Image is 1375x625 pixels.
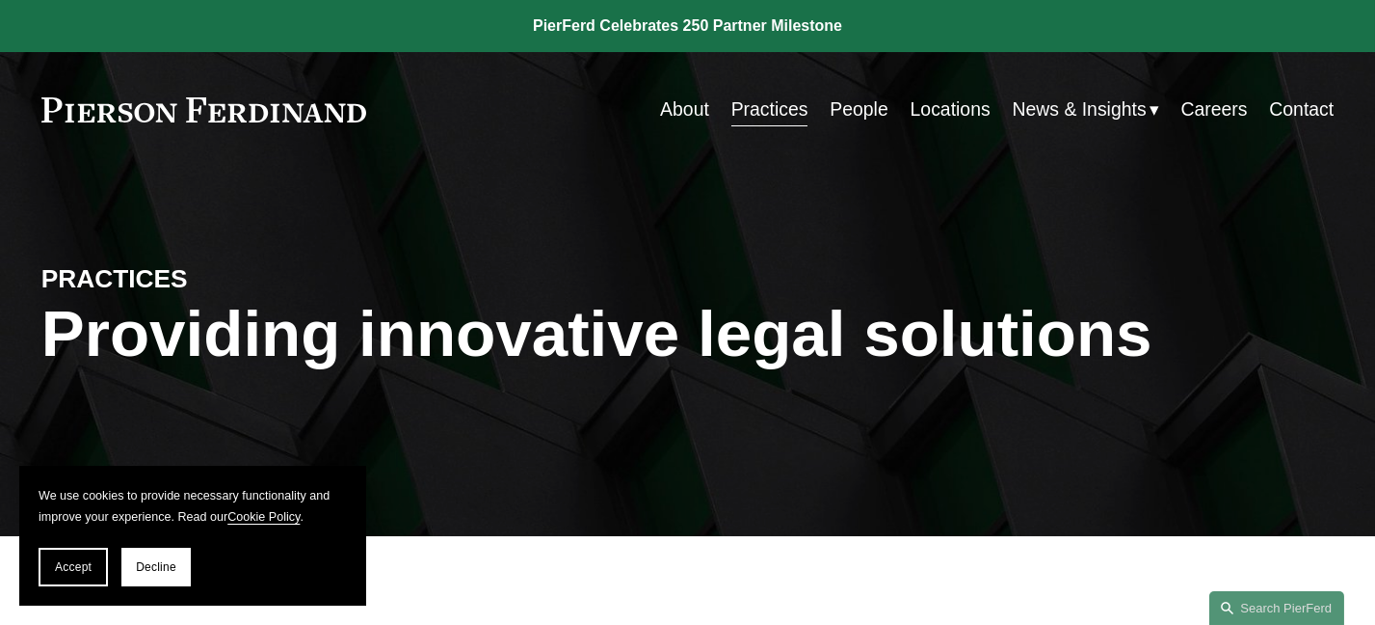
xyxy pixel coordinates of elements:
button: Accept [39,548,108,586]
h1: Providing innovative legal solutions [41,296,1334,370]
a: Careers [1180,91,1247,128]
a: Search this site [1209,591,1344,625]
a: folder dropdown [1012,91,1158,128]
a: About [660,91,709,128]
button: Decline [121,548,191,586]
a: Practices [731,91,808,128]
h4: PRACTICES [41,263,364,295]
a: Contact [1269,91,1334,128]
section: Cookie banner [19,466,366,606]
a: People [830,91,887,128]
span: News & Insights [1012,93,1146,126]
p: We use cookies to provide necessary functionality and improve your experience. Read our . [39,485,347,529]
a: Cookie Policy [227,510,300,524]
a: Locations [911,91,991,128]
span: Decline [136,560,176,574]
span: Accept [55,560,92,574]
